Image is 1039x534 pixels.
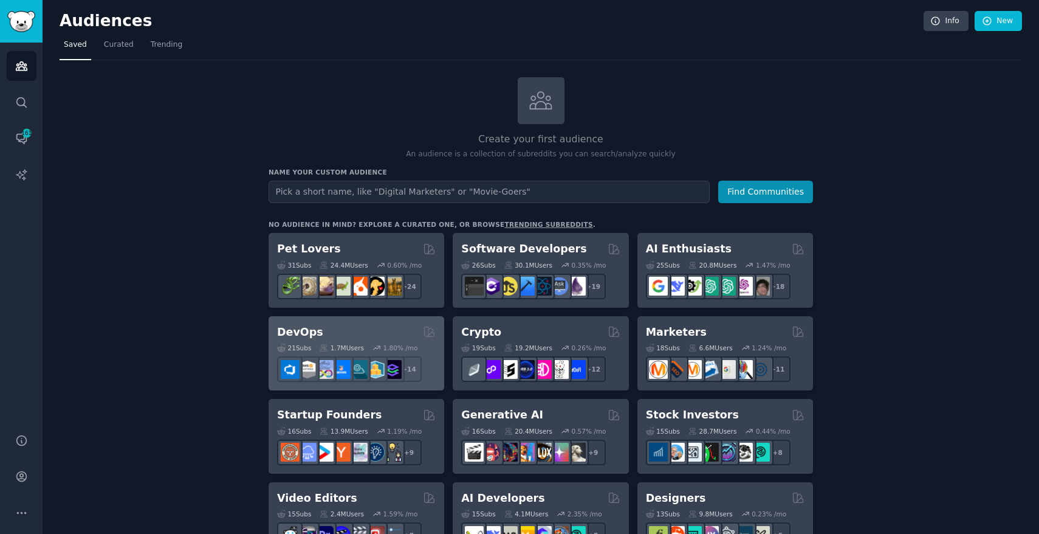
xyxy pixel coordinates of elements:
[572,261,606,269] div: 0.35 % /mo
[646,407,739,423] h2: Stock Investors
[765,356,790,382] div: + 11
[315,443,334,462] img: startup
[21,129,32,137] span: 161
[533,277,552,296] img: reactnative
[646,491,706,506] h2: Designers
[499,277,518,296] img: learnjavascript
[683,360,702,379] img: AskMarketing
[482,443,501,462] img: dalle2
[700,277,719,296] img: chatgpt_promptDesign
[924,11,969,32] a: Info
[60,12,924,31] h2: Audiences
[567,360,586,379] img: defi_
[688,261,736,269] div: 20.8M Users
[383,344,418,352] div: 1.80 % /mo
[683,443,702,462] img: Forex
[580,356,606,382] div: + 12
[516,443,535,462] img: sdforall
[64,40,87,50] span: Saved
[718,181,813,203] button: Find Communities
[717,277,736,296] img: chatgpt_prompts_
[683,277,702,296] img: AItoolsCatalog
[277,325,323,340] h2: DevOps
[320,261,368,269] div: 24.4M Users
[751,443,770,462] img: technicalanalysis
[580,274,606,299] div: + 19
[734,443,753,462] img: swingtrading
[277,241,341,257] h2: Pet Lovers
[269,181,710,203] input: Pick a short name, like "Digital Marketers" or "Movie-Goers"
[646,427,680,435] div: 15 Sub s
[396,274,422,299] div: + 24
[550,360,569,379] img: CryptoNews
[646,344,680,352] div: 18 Sub s
[277,491,357,506] h2: Video Editors
[7,11,35,32] img: GummySearch logo
[751,277,770,296] img: ArtificalIntelligence
[332,277,351,296] img: turtle
[734,360,753,379] img: MarketingResearch
[533,360,552,379] img: defiblockchain
[482,360,501,379] img: 0xPolygon
[298,443,317,462] img: SaaS
[298,360,317,379] img: AWS_Certified_Experts
[269,132,813,147] h2: Create your first audience
[320,344,364,352] div: 1.7M Users
[383,443,402,462] img: growmybusiness
[315,360,334,379] img: Docker_DevOps
[298,277,317,296] img: ballpython
[465,443,484,462] img: aivideo
[366,277,385,296] img: PetAdvice
[383,277,402,296] img: dogbreed
[751,360,770,379] img: OnlineMarketing
[396,440,422,465] div: + 9
[269,220,595,229] div: No audience in mind? Explore a curated one, or browse .
[461,491,544,506] h2: AI Developers
[516,277,535,296] img: iOSProgramming
[349,443,368,462] img: indiehackers
[666,443,685,462] img: ValueInvesting
[765,274,790,299] div: + 18
[504,261,552,269] div: 30.1M Users
[320,510,364,518] div: 2.4M Users
[349,277,368,296] img: cockatiel
[332,360,351,379] img: DevOpsLinks
[383,510,418,518] div: 1.59 % /mo
[666,360,685,379] img: bigseo
[281,277,300,296] img: herpetology
[717,443,736,462] img: StocksAndTrading
[550,277,569,296] img: AskComputerScience
[756,261,790,269] div: 1.47 % /mo
[717,360,736,379] img: googleads
[568,510,602,518] div: 2.35 % /mo
[366,360,385,379] img: aws_cdk
[567,443,586,462] img: DreamBooth
[666,277,685,296] img: DeepSeek
[504,427,552,435] div: 20.4M Users
[499,443,518,462] img: deepdream
[646,510,680,518] div: 13 Sub s
[461,241,586,257] h2: Software Developers
[349,360,368,379] img: platformengineering
[396,356,422,382] div: + 14
[461,344,495,352] div: 19 Sub s
[688,344,733,352] div: 6.6M Users
[504,221,592,228] a: trending subreddits
[277,510,311,518] div: 15 Sub s
[100,35,138,60] a: Curated
[646,241,732,257] h2: AI Enthusiasts
[383,360,402,379] img: PlatformEngineers
[504,344,552,352] div: 19.2M Users
[688,510,733,518] div: 9.8M Users
[499,360,518,379] img: ethstaker
[567,277,586,296] img: elixir
[281,443,300,462] img: EntrepreneurRideAlong
[277,261,311,269] div: 31 Sub s
[277,344,311,352] div: 21 Sub s
[315,277,334,296] img: leopardgeckos
[146,35,187,60] a: Trending
[461,510,495,518] div: 15 Sub s
[975,11,1022,32] a: New
[550,443,569,462] img: starryai
[320,427,368,435] div: 13.9M Users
